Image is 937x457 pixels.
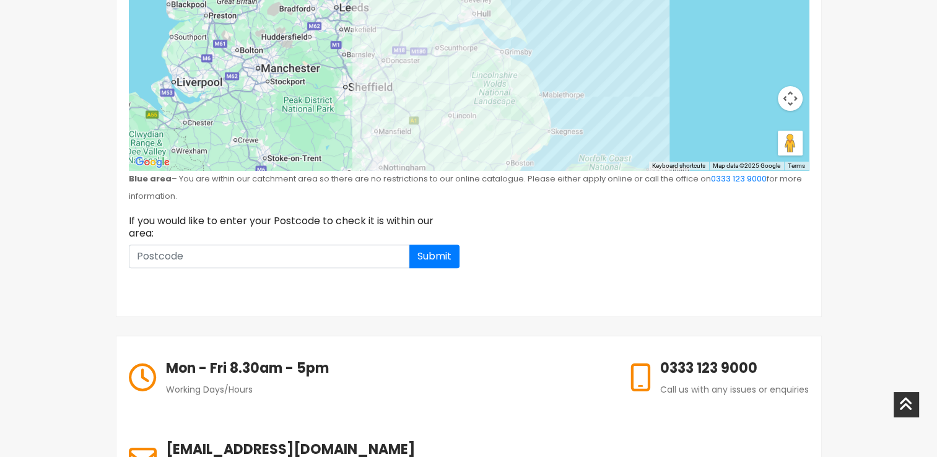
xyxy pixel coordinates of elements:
img: Google [132,154,173,170]
input: Postcode [129,245,409,268]
b: Blue area [129,173,172,185]
p: – You are within our catchment area so there are no restrictions to our online catalogue. Please ... [129,170,809,205]
button: Keyboard shortcuts [652,162,705,170]
span: Map data ©2025 Google [713,162,780,169]
button: Drag Pegman onto the map to open Street View [778,131,803,155]
a: Open this area in Google Maps (opens a new window) [132,154,173,170]
span: Working Days/Hours [166,383,253,396]
a: 0333 123 9000 [711,173,767,185]
span: Call us with any issues or enquiries [660,383,809,396]
a: Terms (opens in new tab) [788,162,805,169]
label: If you would like to enter your Postcode to check it is within our area: [129,215,460,240]
button: Submit [409,245,460,268]
h6: 0333 123 9000 [660,358,809,378]
h6: Mon - Fri 8.30am - 5pm [166,358,329,378]
button: Map camera controls [778,86,803,111]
